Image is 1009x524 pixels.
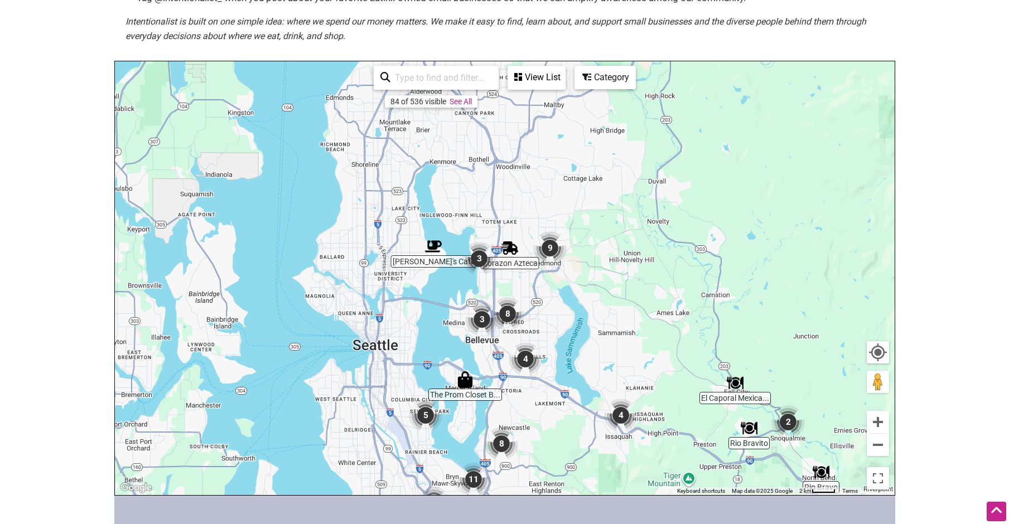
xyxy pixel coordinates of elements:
[732,488,793,494] span: Map data ©2025 Google
[842,488,858,494] a: Terms
[461,298,503,341] div: 3
[866,466,890,491] button: Toggle fullscreen view
[480,423,523,465] div: 8
[522,494,548,520] div: Mexicuban Restaurant and Lounge
[452,367,478,392] div: The Prom Closet Boutique Consignment
[736,415,762,441] div: Rio Bravito
[799,488,812,494] span: 2 km
[118,481,155,495] img: Google
[450,97,472,106] a: See All
[504,338,547,380] div: 4
[987,502,1006,521] div: Scroll Back to Top
[421,234,446,259] div: Willy's Cafe
[576,67,635,88] div: Category
[390,67,492,89] input: Type to find and filter...
[374,66,499,90] div: Type to search and filter
[529,227,571,269] div: 9
[867,341,889,363] button: Your Location
[404,394,447,436] div: 5
[509,67,564,88] div: View List
[574,66,636,89] div: Filter by category
[867,411,889,433] button: Zoom in
[600,394,642,436] div: 4
[808,459,834,485] div: Rio Bravo
[767,401,809,443] div: 2
[390,97,446,106] div: 84 of 536 visible
[867,434,889,456] button: Zoom out
[796,487,839,495] button: Map Scale: 2 km per 39 pixels
[452,458,495,501] div: 11
[118,481,155,495] a: Open this area in Google Maps (opens a new window)
[497,235,523,261] div: Corazon Azteca
[125,16,866,41] em: Intentionalist is built on one simple idea: where we spend our money matters. We make it easy to ...
[867,371,889,393] button: Drag Pegman onto the map to open Street View
[486,293,529,335] div: 8
[458,237,500,280] div: 3
[722,370,748,396] div: El Caporal Mexican Restaurant
[508,66,566,90] div: See a list of the visible businesses
[677,487,725,495] button: Keyboard shortcuts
